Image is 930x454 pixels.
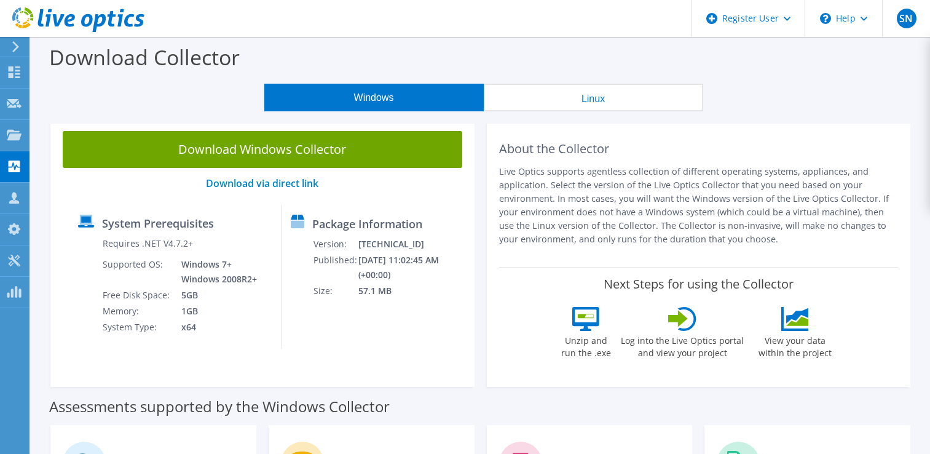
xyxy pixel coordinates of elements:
label: System Prerequisites [102,217,214,229]
button: Windows [264,84,484,111]
p: Live Optics supports agentless collection of different operating systems, appliances, and applica... [499,165,899,246]
label: Unzip and run the .exe [558,331,614,359]
td: 57.1 MB [358,283,468,299]
td: Free Disk Space: [102,287,172,303]
a: Download via direct link [206,177,318,190]
td: Version: [313,236,358,252]
label: Next Steps for using the Collector [604,277,794,292]
td: Supported OS: [102,257,172,287]
td: System Type: [102,319,172,335]
label: Requires .NET V4.7.2+ [103,237,193,250]
td: 5GB [172,287,259,303]
td: [DATE] 11:02:45 AM (+00:00) [358,252,468,283]
td: [TECHNICAL_ID] [358,236,468,252]
td: x64 [172,319,259,335]
a: Download Windows Collector [63,131,462,168]
td: Size: [313,283,358,299]
label: Assessments supported by the Windows Collector [49,400,390,413]
label: Log into the Live Optics portal and view your project [620,331,744,359]
td: Windows 7+ Windows 2008R2+ [172,257,259,287]
h2: About the Collector [499,141,899,156]
td: 1GB [172,303,259,319]
label: Download Collector [49,43,240,71]
td: Memory: [102,303,172,319]
label: Package Information [312,218,422,230]
td: Published: [313,252,358,283]
button: Linux [484,84,703,111]
span: SN [897,9,916,28]
svg: \n [820,13,831,24]
label: View your data within the project [751,331,839,359]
